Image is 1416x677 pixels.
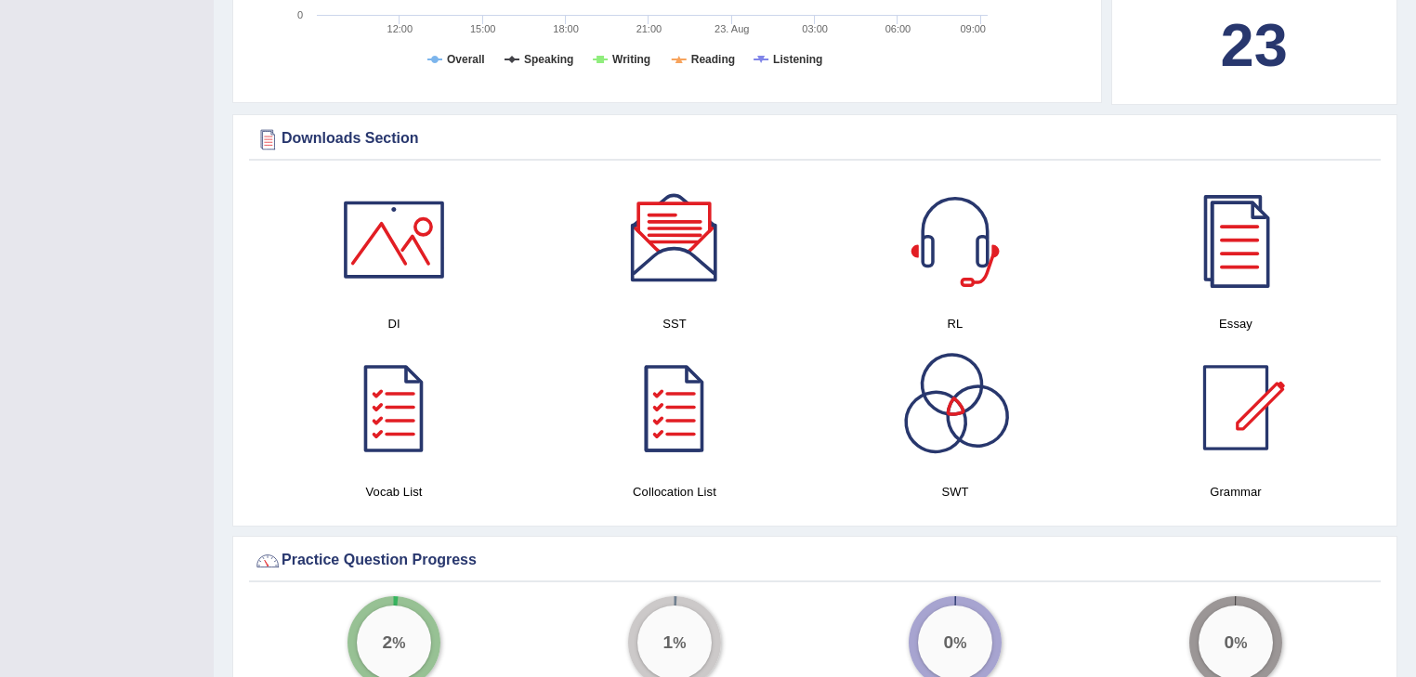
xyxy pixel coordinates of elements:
text: 0 [297,9,303,20]
h4: SST [544,314,806,333]
tspan: Overall [447,53,485,66]
text: 12:00 [387,23,413,34]
text: 18:00 [553,23,579,34]
div: Downloads Section [254,125,1376,153]
big: 0 [944,632,954,653]
h4: Essay [1105,314,1367,333]
h4: Vocab List [263,482,525,501]
big: 0 [1225,632,1235,653]
h4: DI [263,314,525,333]
text: 09:00 [960,23,986,34]
h4: Grammar [1105,482,1367,501]
h4: SWT [824,482,1086,501]
text: 03:00 [802,23,828,34]
big: 2 [383,632,393,653]
div: Practice Question Progress [254,547,1376,575]
text: 06:00 [885,23,911,34]
tspan: 23. Aug [715,23,749,34]
h4: Collocation List [544,482,806,501]
b: 23 [1221,11,1288,79]
text: 21:00 [636,23,662,34]
text: 15:00 [470,23,496,34]
h4: RL [824,314,1086,333]
tspan: Reading [691,53,735,66]
big: 1 [663,632,674,653]
tspan: Listening [773,53,822,66]
tspan: Writing [612,53,650,66]
tspan: Speaking [524,53,573,66]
